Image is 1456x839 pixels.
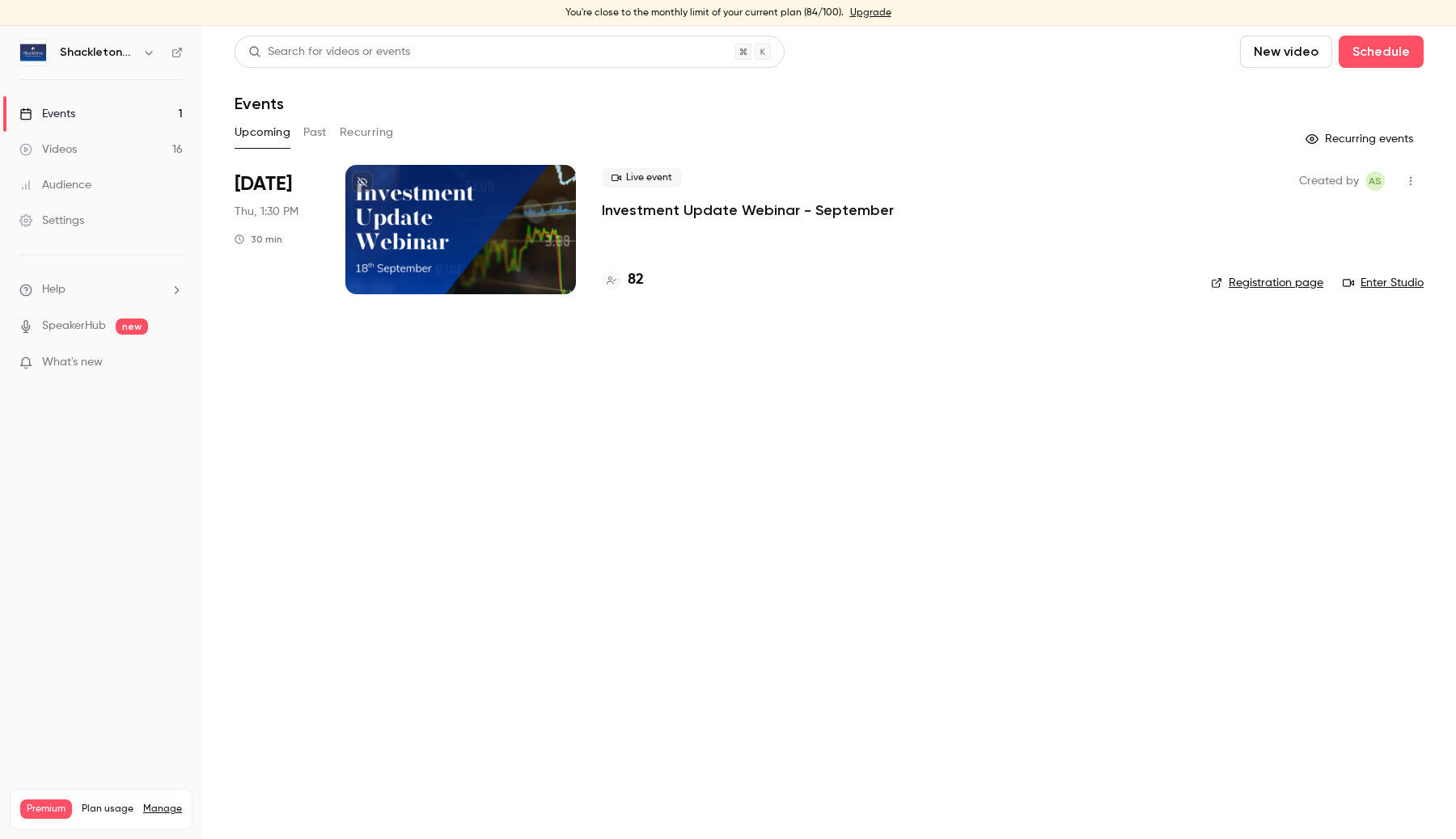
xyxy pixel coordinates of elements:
span: Plan usage [82,803,133,816]
a: Investment Update Webinar - September [602,200,894,220]
span: Thu, 1:30 PM [235,204,298,220]
a: Manage [143,803,182,816]
span: Help [42,281,66,298]
div: Videos [19,141,77,158]
div: 30 min [235,233,282,246]
a: SpeakerHub [42,318,106,335]
div: Search for videos or events [248,44,410,61]
h1: Events [235,94,284,113]
span: Live event [602,168,682,188]
button: Recurring events [1298,126,1424,152]
div: Audience [19,177,91,193]
a: Upgrade [850,6,891,19]
span: [DATE] [235,171,292,197]
div: Sep 18 Thu, 12:30 PM (Europe/London) [235,165,320,294]
li: help-dropdown-opener [19,281,183,298]
span: AS [1369,171,1382,191]
h6: Shackleton Webinars [60,44,136,61]
span: new [116,318,148,335]
a: Registration page [1211,275,1323,291]
div: Settings [19,213,84,229]
span: What's new [42,354,103,371]
a: Enter Studio [1343,275,1424,291]
button: Past [303,120,327,145]
span: Premium [20,799,72,819]
span: Alice Sundell [1365,171,1385,191]
img: Shackleton Webinars [20,40,46,65]
button: New video [1240,36,1332,68]
a: 82 [602,269,644,291]
button: Schedule [1339,36,1424,68]
button: Upcoming [235,120,290,145]
span: Created by [1299,171,1359,191]
button: Recurring [340,120,394,145]
div: Events [19,106,75,122]
h4: 82 [628,269,644,291]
